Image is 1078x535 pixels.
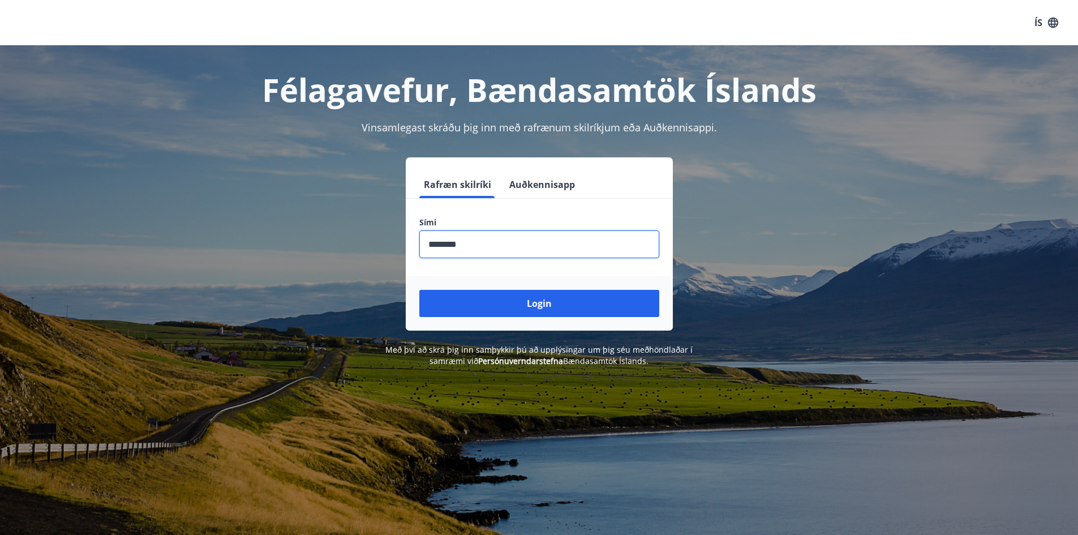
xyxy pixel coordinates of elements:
[145,68,933,111] h1: Félagavefur, Bændasamtök Íslands
[362,121,717,134] span: Vinsamlegast skráðu þig inn með rafrænum skilríkjum eða Auðkennisappi.
[419,290,659,317] button: Login
[385,344,693,366] span: Með því að skrá þig inn samþykkir þú að upplýsingar um þig séu meðhöndlaðar í samræmi við Bændasa...
[478,356,563,366] a: Persónuverndarstefna
[505,171,579,198] button: Auðkennisapp
[1028,12,1064,33] button: ÍS
[419,171,496,198] button: Rafræn skilríki
[419,217,659,228] label: Sími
